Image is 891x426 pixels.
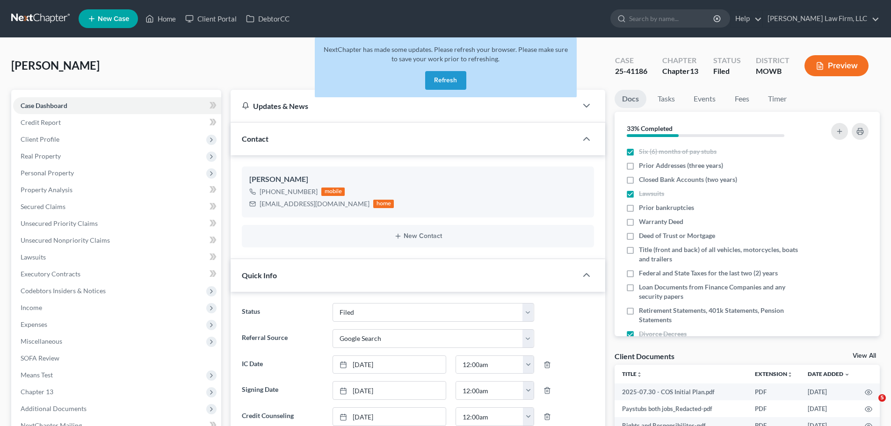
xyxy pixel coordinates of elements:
[808,370,850,377] a: Date Added expand_more
[21,202,65,210] span: Secured Claims
[141,10,181,27] a: Home
[731,10,762,27] a: Help
[321,188,345,196] div: mobile
[237,407,327,426] label: Credit Counseling
[249,232,587,240] button: New Contact
[755,370,793,377] a: Extensionunfold_more
[756,66,790,77] div: MOWB
[13,198,221,215] a: Secured Claims
[21,371,53,379] span: Means Test
[456,408,523,426] input: -- : --
[756,55,790,66] div: District
[21,270,80,278] span: Executory Contracts
[844,372,850,377] i: expand_more
[639,147,717,156] span: Six (6) months of pay stubs
[615,90,646,108] a: Docs
[21,253,46,261] span: Lawsuits
[662,66,698,77] div: Chapter
[747,383,800,400] td: PDF
[639,203,694,212] span: Prior bankruptcies
[237,303,327,322] label: Status
[11,58,100,72] span: [PERSON_NAME]
[21,219,98,227] span: Unsecured Priority Claims
[629,10,715,27] input: Search by name...
[237,329,327,348] label: Referral Source
[21,169,74,177] span: Personal Property
[639,268,778,278] span: Federal and State Taxes for the last two (2) years
[456,356,523,374] input: -- : --
[13,249,221,266] a: Lawsuits
[242,271,277,280] span: Quick Info
[622,370,642,377] a: Titleunfold_more
[98,15,129,22] span: New Case
[650,90,682,108] a: Tasks
[242,101,566,111] div: Updates & News
[21,404,87,412] span: Additional Documents
[21,388,53,396] span: Chapter 13
[13,114,221,131] a: Credit Report
[639,282,805,301] span: Loan Documents from Finance Companies and any security papers
[639,329,687,339] span: Divorce Decrees
[853,353,876,359] a: View All
[800,400,857,417] td: [DATE]
[615,66,647,77] div: 25-41186
[21,236,110,244] span: Unsecured Nonpriority Claims
[639,245,805,264] span: Title (front and back) of all vehicles, motorcycles, boats and trailers
[804,55,869,76] button: Preview
[373,200,394,208] div: home
[333,382,446,399] a: [DATE]
[639,231,715,240] span: Deed of Trust or Mortgage
[241,10,294,27] a: DebtorCC
[456,382,523,399] input: -- : --
[727,90,757,108] a: Fees
[662,55,698,66] div: Chapter
[615,383,747,400] td: 2025-07.30 - COS Initial Plan.pdf
[324,45,568,63] span: NextChapter has made some updates. Please refresh your browser. Please make sure to save your wor...
[260,199,369,209] div: [EMAIL_ADDRESS][DOMAIN_NAME]
[333,408,446,426] a: [DATE]
[639,161,723,170] span: Prior Addresses (three years)
[21,287,106,295] span: Codebtors Insiders & Notices
[639,306,805,325] span: Retirement Statements, 401k Statements, Pension Statements
[21,186,72,194] span: Property Analysis
[627,124,673,132] strong: 33% Completed
[639,217,683,226] span: Warranty Deed
[639,175,737,184] span: Closed Bank Accounts (two years)
[13,266,221,282] a: Executory Contracts
[425,71,466,90] button: Refresh
[686,90,723,108] a: Events
[615,55,647,66] div: Case
[13,350,221,367] a: SOFA Review
[761,90,794,108] a: Timer
[13,97,221,114] a: Case Dashboard
[333,356,446,374] a: [DATE]
[690,66,698,75] span: 13
[13,232,221,249] a: Unsecured Nonpriority Claims
[21,135,59,143] span: Client Profile
[878,394,886,402] span: 5
[21,101,67,109] span: Case Dashboard
[260,187,318,196] div: [PHONE_NUMBER]
[747,400,800,417] td: PDF
[615,400,747,417] td: Paystubs both jobs_Redacted-pdf
[713,55,741,66] div: Status
[639,189,664,198] span: Lawsuits
[13,215,221,232] a: Unsecured Priority Claims
[21,152,61,160] span: Real Property
[21,118,61,126] span: Credit Report
[13,181,221,198] a: Property Analysis
[615,351,674,361] div: Client Documents
[713,66,741,77] div: Filed
[249,174,587,185] div: [PERSON_NAME]
[637,372,642,377] i: unfold_more
[800,383,857,400] td: [DATE]
[763,10,879,27] a: [PERSON_NAME] Law Firm, LLC
[21,320,47,328] span: Expenses
[21,354,59,362] span: SOFA Review
[21,337,62,345] span: Miscellaneous
[21,303,42,311] span: Income
[181,10,241,27] a: Client Portal
[787,372,793,377] i: unfold_more
[237,355,327,374] label: IC Date
[242,134,268,143] span: Contact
